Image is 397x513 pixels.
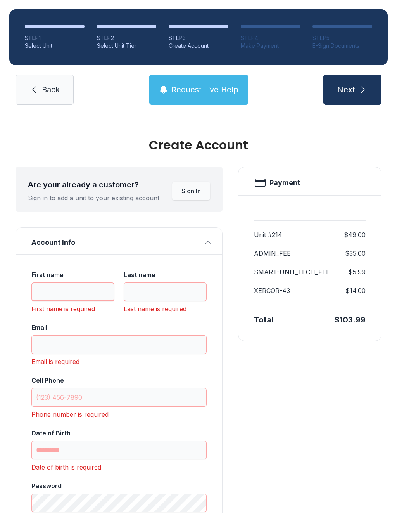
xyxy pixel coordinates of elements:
[169,42,228,50] div: Create Account
[254,286,290,295] dt: XERCOR-43
[345,249,366,258] dd: $35.00
[31,441,207,459] input: Date of Birth
[16,228,222,254] button: Account Info
[169,34,228,42] div: STEP 3
[28,179,159,190] div: Are your already a customer?
[31,463,207,472] div: Date of birth is required
[337,84,355,95] span: Next
[181,186,201,196] span: Sign In
[28,193,159,203] div: Sign in to add a unit to your existing account
[31,323,207,332] div: Email
[97,42,157,50] div: Select Unit Tier
[344,230,366,239] dd: $49.00
[25,42,85,50] div: Select Unit
[269,177,300,188] h2: Payment
[31,237,200,248] span: Account Info
[31,494,207,512] input: Password
[312,34,372,42] div: STEP 5
[31,428,207,438] div: Date of Birth
[97,34,157,42] div: STEP 2
[31,388,207,407] input: Cell Phone
[31,376,207,385] div: Cell Phone
[31,270,114,279] div: First name
[25,34,85,42] div: STEP 1
[42,84,60,95] span: Back
[31,304,114,314] div: First name is required
[349,267,366,277] dd: $5.99
[31,357,207,366] div: Email is required
[241,42,300,50] div: Make Payment
[345,286,366,295] dd: $14.00
[254,314,273,325] div: Total
[124,282,207,301] input: Last name
[312,42,372,50] div: E-Sign Documents
[16,139,381,151] div: Create Account
[254,267,330,277] dt: SMART-UNIT_TECH_FEE
[31,481,207,490] div: Password
[254,249,291,258] dt: ADMIN_FEE
[335,314,366,325] div: $103.99
[124,304,207,314] div: Last name is required
[31,335,207,354] input: Email
[254,230,282,239] dt: Unit #214
[124,270,207,279] div: Last name
[241,34,300,42] div: STEP 4
[31,410,207,419] div: Phone number is required
[171,84,238,95] span: Request Live Help
[31,282,114,301] input: First name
